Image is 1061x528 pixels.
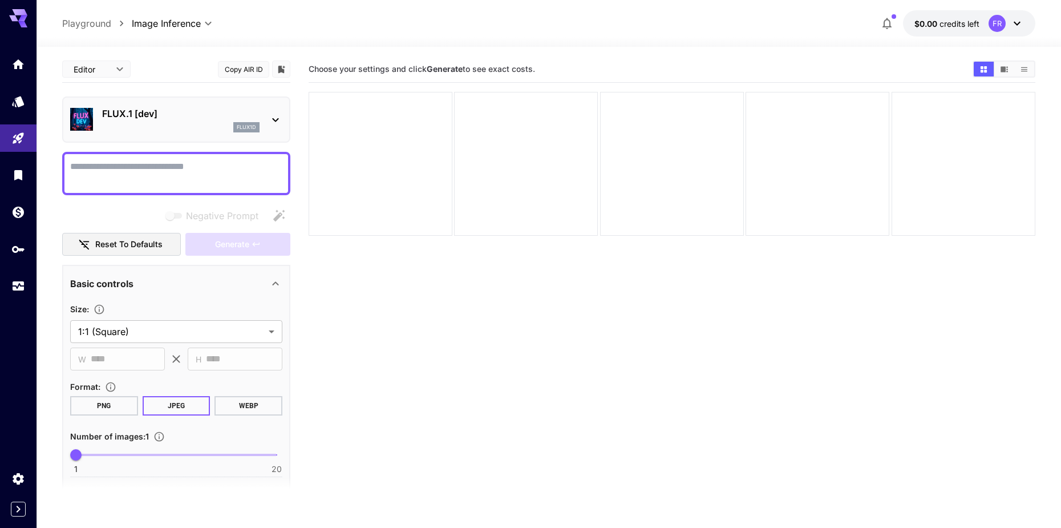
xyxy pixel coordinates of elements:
button: Choose the file format for the output image. [100,381,121,393]
span: W [78,353,86,366]
button: Copy AIR ID [218,61,269,78]
span: credits left [939,19,979,29]
div: Usage [11,279,25,293]
span: Image Inference [132,17,201,30]
div: Wallet [11,205,25,219]
div: FR [989,15,1006,32]
button: JPEG [143,396,210,416]
span: Editor [74,63,109,75]
span: Size : [70,304,89,314]
span: 20 [272,463,282,475]
button: Add to library [276,62,286,76]
button: $0.00FR [903,10,1035,37]
div: Library [11,168,25,182]
p: FLUX.1 [dev] [102,107,260,120]
span: Number of images : 1 [70,432,149,441]
button: Show media in grid view [974,62,994,76]
span: $0.00 [914,19,939,29]
div: Show media in grid viewShow media in video viewShow media in list view [973,61,1035,78]
button: Show media in list view [1014,62,1034,76]
span: 1 [74,463,78,475]
div: FLUX.1 [dev]flux1d [70,102,282,137]
nav: breadcrumb [62,17,132,30]
div: API Keys [11,242,25,256]
div: Basic controls [70,270,282,297]
button: PNG [70,396,138,416]
button: Specify how many images to generate in a single request. Each image generation will be charged se... [149,431,169,442]
span: Format : [70,382,100,392]
button: Expand sidebar [11,502,26,517]
button: Show media in video view [994,62,1014,76]
span: Negative Prompt [186,209,258,223]
div: Models [11,94,25,108]
p: Basic controls [70,277,133,291]
span: Choose your settings and click to see exact costs. [309,64,535,74]
div: $0.00 [914,18,979,30]
div: Home [11,57,25,71]
button: Adjust the dimensions of the generated image by specifying its width and height in pixels, or sel... [89,304,110,315]
div: Playground [11,131,25,146]
span: Negative prompts are not compatible with the selected model. [163,208,268,223]
button: WEBP [214,396,282,416]
span: 1:1 (Square) [78,325,264,338]
a: Playground [62,17,111,30]
div: Settings [11,471,25,486]
button: Reset to defaults [62,233,181,256]
p: flux1d [237,123,256,131]
span: H [196,353,201,366]
b: Generate [427,64,463,74]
